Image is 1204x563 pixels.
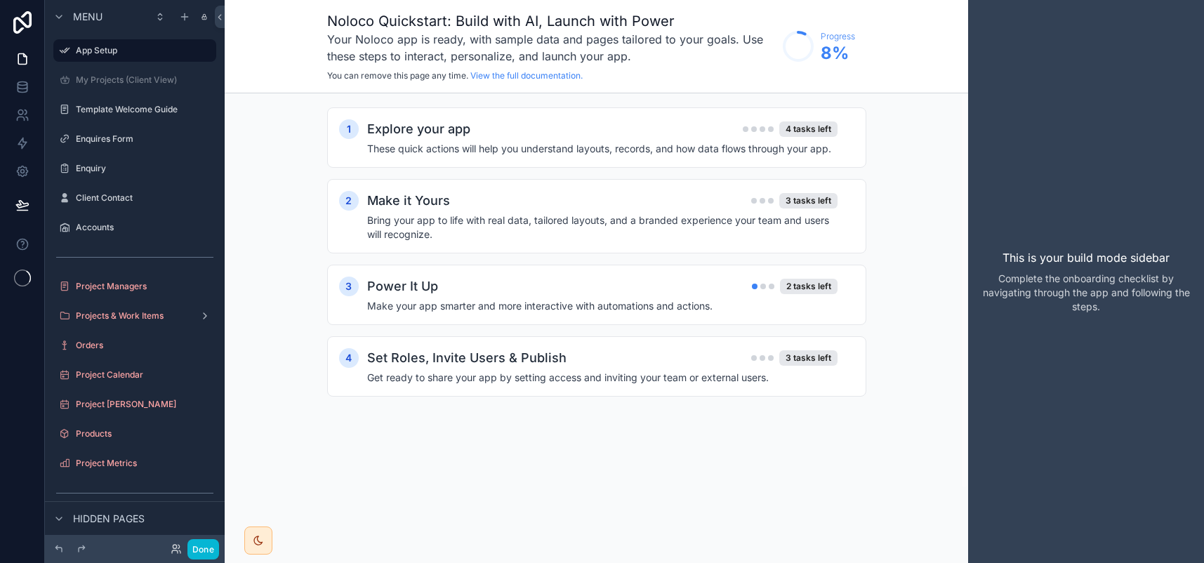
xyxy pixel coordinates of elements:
[76,45,208,56] label: App Setup
[76,340,213,351] label: Orders
[76,399,213,410] label: Project [PERSON_NAME]
[979,272,1193,314] p: Complete the onboarding checklist by navigating through the app and following the steps.
[76,74,213,86] label: My Projects (Client View)
[76,104,213,115] label: Template Welcome Guide
[76,281,213,292] label: Project Managers
[76,369,213,380] label: Project Calendar
[327,31,776,65] h3: Your Noloco app is ready, with sample data and pages tailored to your goals. Use these steps to i...
[76,222,213,233] label: Accounts
[76,428,213,439] label: Products
[76,163,213,174] label: Enquiry
[53,305,216,327] a: Projects & Work Items
[1003,249,1170,266] p: This is your build mode sidebar
[53,128,216,150] a: Enquires Form
[53,216,216,239] a: Accounts
[73,10,102,24] span: Menu
[53,39,216,62] a: App Setup
[187,539,219,559] button: Done
[53,393,216,416] a: Project [PERSON_NAME]
[53,275,216,298] a: Project Managers
[76,458,213,469] label: Project Metrics
[53,69,216,91] a: My Projects (Client View)
[53,334,216,357] a: Orders
[53,423,216,445] a: Products
[53,364,216,386] a: Project Calendar
[76,192,213,204] label: Client Contact
[53,452,216,475] a: Project Metrics
[76,310,194,322] label: Projects & Work Items
[73,512,145,526] span: Hidden pages
[53,98,216,121] a: Template Welcome Guide
[76,133,213,145] label: Enquires Form
[327,11,776,31] h1: Noloco Quickstart: Build with AI, Launch with Power
[821,31,855,42] span: Progress
[327,70,468,81] span: You can remove this page any time.
[53,187,216,209] a: Client Contact
[53,157,216,180] a: Enquiry
[470,70,583,81] a: View the full documentation.
[821,42,855,65] span: 8 %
